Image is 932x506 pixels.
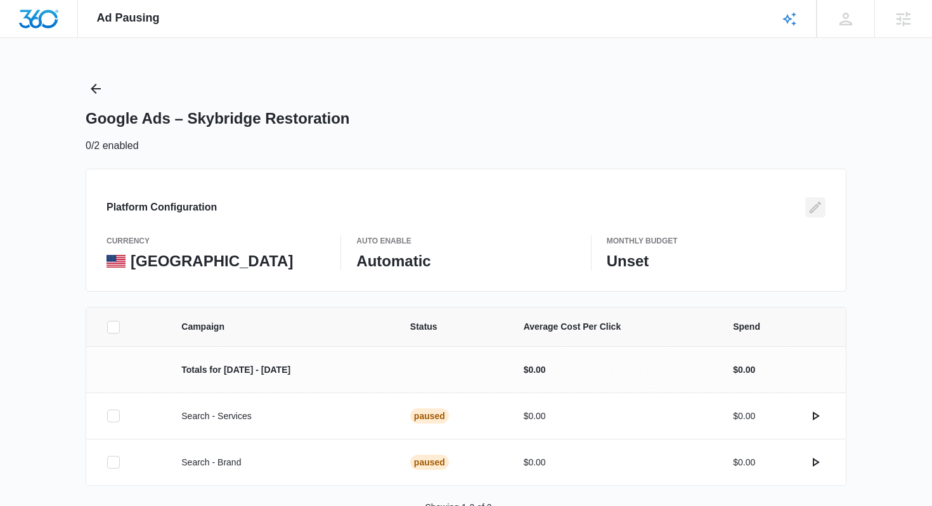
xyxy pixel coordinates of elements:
p: 0/2 enabled [86,138,139,153]
p: Totals for [DATE] - [DATE] [181,363,380,377]
img: United States [107,255,126,268]
p: Unset [607,252,825,271]
p: $0.00 [524,410,703,423]
p: Search - Services [181,410,380,423]
p: $0.00 [733,410,755,423]
p: Automatic [356,252,575,271]
p: $0.00 [733,456,755,469]
div: Paused [410,455,449,470]
button: Back [86,79,106,99]
p: Search - Brand [181,456,380,469]
button: actions.activate [805,406,825,426]
p: $0.00 [524,456,703,469]
p: $0.00 [524,363,703,377]
div: Paused [410,408,449,424]
span: Ad Pausing [97,11,160,25]
span: Campaign [181,320,380,334]
p: Monthly Budget [607,235,825,247]
p: [GEOGRAPHIC_DATA] [131,252,293,271]
p: currency [107,235,325,247]
h1: Google Ads – Skybridge Restoration [86,109,350,128]
p: Auto Enable [356,235,575,247]
span: Spend [733,320,825,334]
button: Edit [805,197,825,217]
h3: Platform Configuration [107,200,217,215]
button: actions.activate [805,452,825,472]
span: Average Cost Per Click [524,320,703,334]
p: $0.00 [733,363,755,377]
span: Status [410,320,493,334]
